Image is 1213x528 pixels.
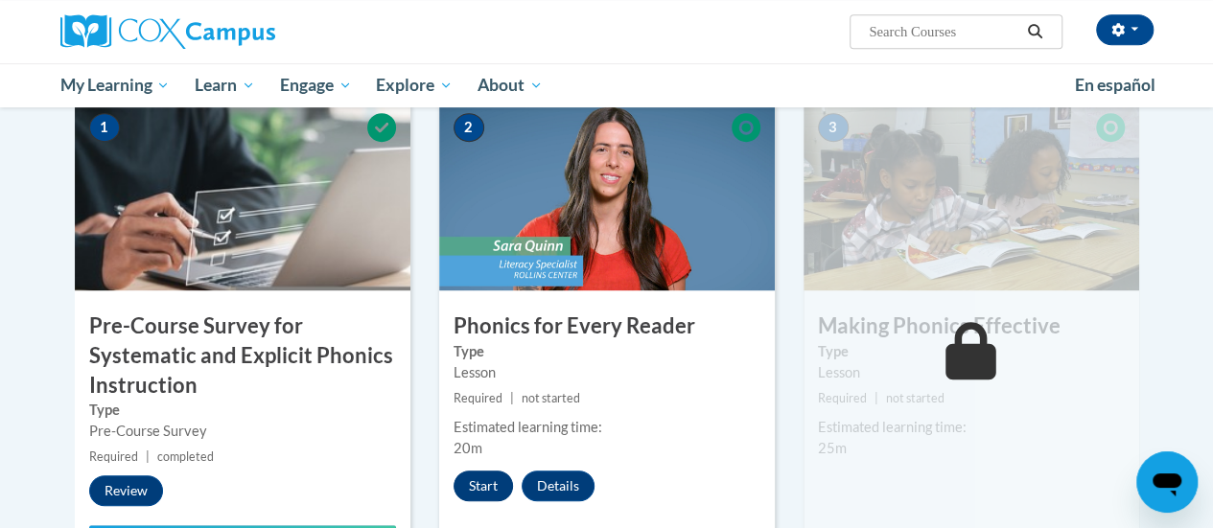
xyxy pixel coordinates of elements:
span: | [146,449,150,464]
span: 25m [818,440,847,456]
div: Main menu [46,63,1168,107]
a: Explore [363,63,465,107]
input: Search Courses [867,20,1020,43]
h3: Pre-Course Survey for Systematic and Explicit Phonics Instruction [75,311,410,400]
span: Required [454,391,502,405]
a: About [465,63,555,107]
a: Cox Campus [60,14,406,49]
span: | [875,391,878,405]
span: About [478,74,543,97]
button: Account Settings [1096,14,1154,45]
img: Cox Campus [60,14,275,49]
div: Lesson [818,362,1125,383]
button: Start [454,471,513,501]
button: Details [522,471,595,501]
span: | [510,391,514,405]
img: Course Image [804,99,1139,290]
span: Required [89,449,138,464]
span: completed [157,449,214,464]
span: 1 [89,113,120,142]
span: not started [522,391,580,405]
div: Pre-Course Survey [89,421,396,442]
span: Explore [376,74,453,97]
span: Required [818,391,867,405]
span: 20m [454,440,482,456]
span: My Learning [59,74,170,97]
div: Lesson [454,362,760,383]
div: Estimated learning time: [454,417,760,438]
button: Search [1020,20,1049,43]
span: 2 [454,113,484,142]
a: My Learning [48,63,183,107]
iframe: Button to launch messaging window [1136,451,1198,513]
label: Type [818,341,1125,362]
div: Estimated learning time: [818,417,1125,438]
button: Review [89,475,163,506]
span: 3 [818,113,849,142]
span: En español [1075,75,1155,95]
a: En español [1062,65,1168,105]
img: Course Image [439,99,775,290]
label: Type [89,400,396,421]
img: Course Image [75,99,410,290]
h3: Making Phonics Effective [804,311,1139,341]
h3: Phonics for Every Reader [439,311,775,341]
a: Learn [182,63,268,107]
span: Learn [195,74,255,97]
label: Type [454,341,760,362]
a: Engage [268,63,364,107]
span: Engage [280,74,352,97]
span: not started [886,391,945,405]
